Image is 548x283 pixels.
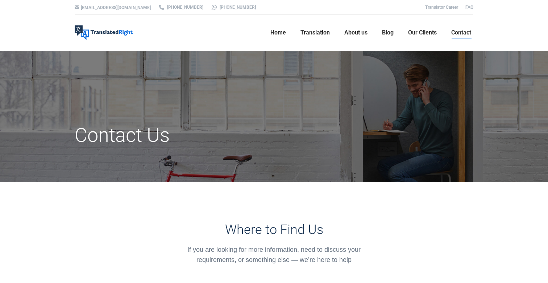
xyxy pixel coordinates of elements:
[425,5,458,10] a: Translator Career
[465,5,473,10] a: FAQ
[211,4,256,11] a: [PHONE_NUMBER]
[158,4,203,11] a: [PHONE_NUMBER]
[451,29,471,36] span: Contact
[270,29,286,36] span: Home
[406,21,439,44] a: Our Clients
[342,21,370,44] a: About us
[382,29,394,36] span: Blog
[177,245,371,265] div: If you are looking for more information, need to discuss your requirements, or something else — w...
[449,21,473,44] a: Contact
[81,5,151,10] a: [EMAIL_ADDRESS][DOMAIN_NAME]
[75,123,337,147] h1: Contact Us
[268,21,288,44] a: Home
[408,29,437,36] span: Our Clients
[177,222,371,237] h3: Where to Find Us
[344,29,368,36] span: About us
[380,21,396,44] a: Blog
[298,21,332,44] a: Translation
[75,25,133,40] img: Translated Right
[300,29,330,36] span: Translation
